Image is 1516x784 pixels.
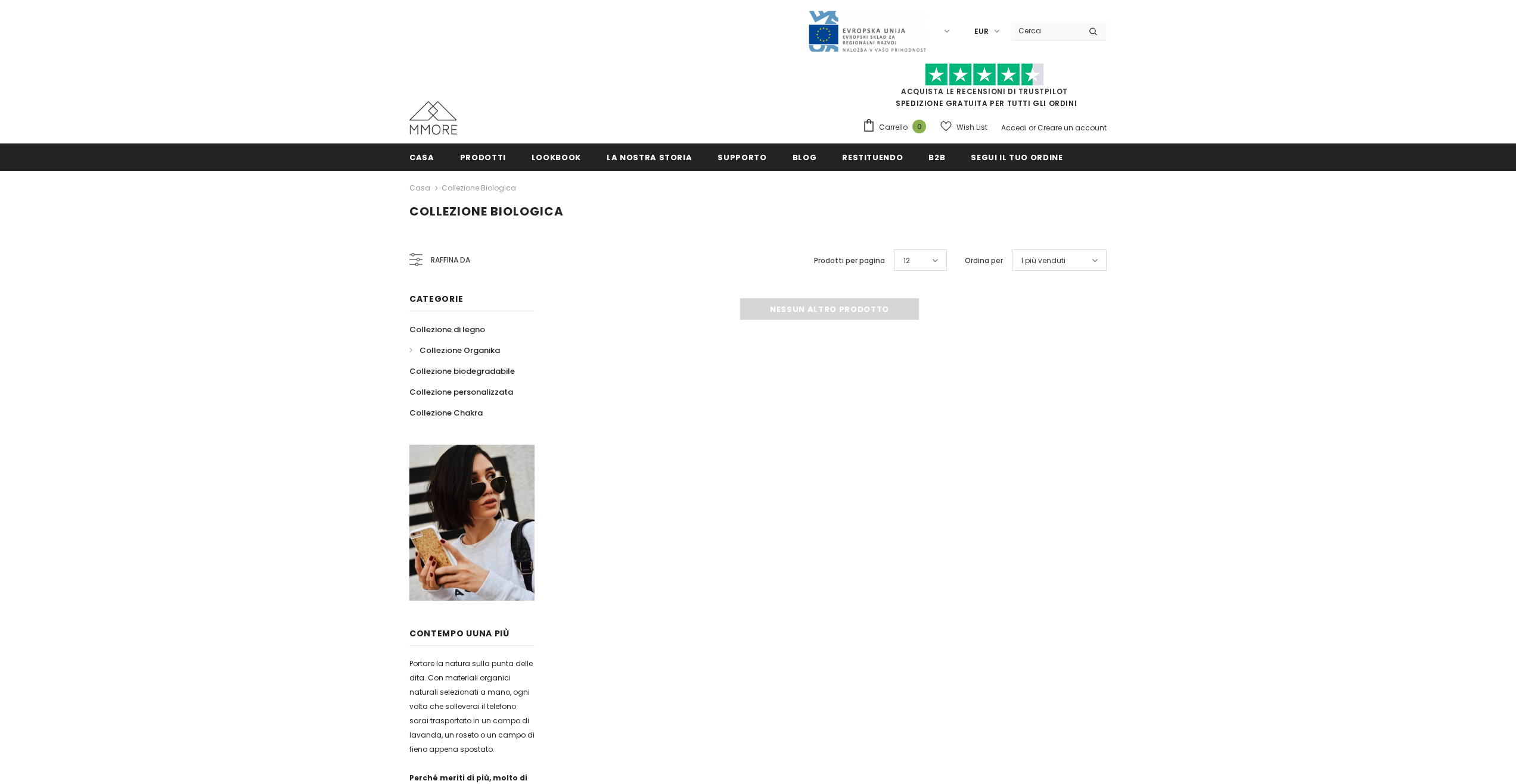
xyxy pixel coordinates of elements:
[409,143,434,170] a: Casa
[409,324,485,335] span: Collezione di legno
[717,152,766,163] span: supporto
[460,143,506,170] a: Prodotti
[460,152,506,163] span: Prodotti
[409,361,515,382] a: Collezione biodegradabile
[409,101,457,135] img: Casi MMORE
[420,345,500,356] span: Collezione Organika
[912,120,926,133] span: 0
[409,366,515,377] span: Collezione biodegradabile
[409,293,463,305] span: Categorie
[409,407,483,418] span: Collezione Chakra
[1011,22,1080,39] input: Search Site
[956,121,987,133] span: Wish List
[717,143,766,170] a: supporto
[607,143,692,170] a: La nostra storia
[928,143,945,170] a: B2B
[903,255,910,267] span: 12
[793,152,817,163] span: Blog
[901,86,1068,96] a: Acquista le recensioni di TrustPilot
[793,143,817,170] a: Blog
[974,26,989,38] span: EUR
[862,118,932,136] a: Carrello 0
[409,152,434,163] span: Casa
[928,152,945,163] span: B2B
[409,386,513,398] span: Collezione personalizzata
[879,121,908,133] span: Carrello
[971,143,1063,170] a: Segui il tuo ordine
[409,402,483,423] a: Collezione Chakra
[842,152,903,163] span: Restituendo
[965,255,1003,267] label: Ordina per
[409,181,430,195] a: Casa
[1001,123,1027,133] a: Accedi
[940,117,987,138] a: Wish List
[862,68,1107,108] span: SPEDIZIONE GRATUITA PER TUTTI GLI ORDINI
[409,627,510,639] span: contempo uUna più
[409,657,535,757] p: Portare la natura sulla punta delle dita. Con materiali organici naturali selezionati a mano, ogn...
[925,63,1044,86] img: Fidati di Pilot Stars
[1037,123,1107,133] a: Creare un account
[409,382,513,402] a: Collezione personalizzata
[532,143,581,170] a: Lookbook
[409,340,500,361] a: Collezione Organika
[971,152,1063,163] span: Segui il tuo ordine
[409,203,564,220] span: Collezione biologica
[442,183,516,193] a: Collezione biologica
[807,26,927,36] a: Javni Razpis
[842,143,903,170] a: Restituendo
[607,152,692,163] span: La nostra storia
[1021,255,1065,267] span: I più venduti
[431,254,470,267] span: Raffina da
[532,152,581,163] span: Lookbook
[807,10,927,53] img: Javni Razpis
[409,319,485,340] a: Collezione di legno
[1029,123,1036,133] span: or
[814,255,885,267] label: Prodotti per pagina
